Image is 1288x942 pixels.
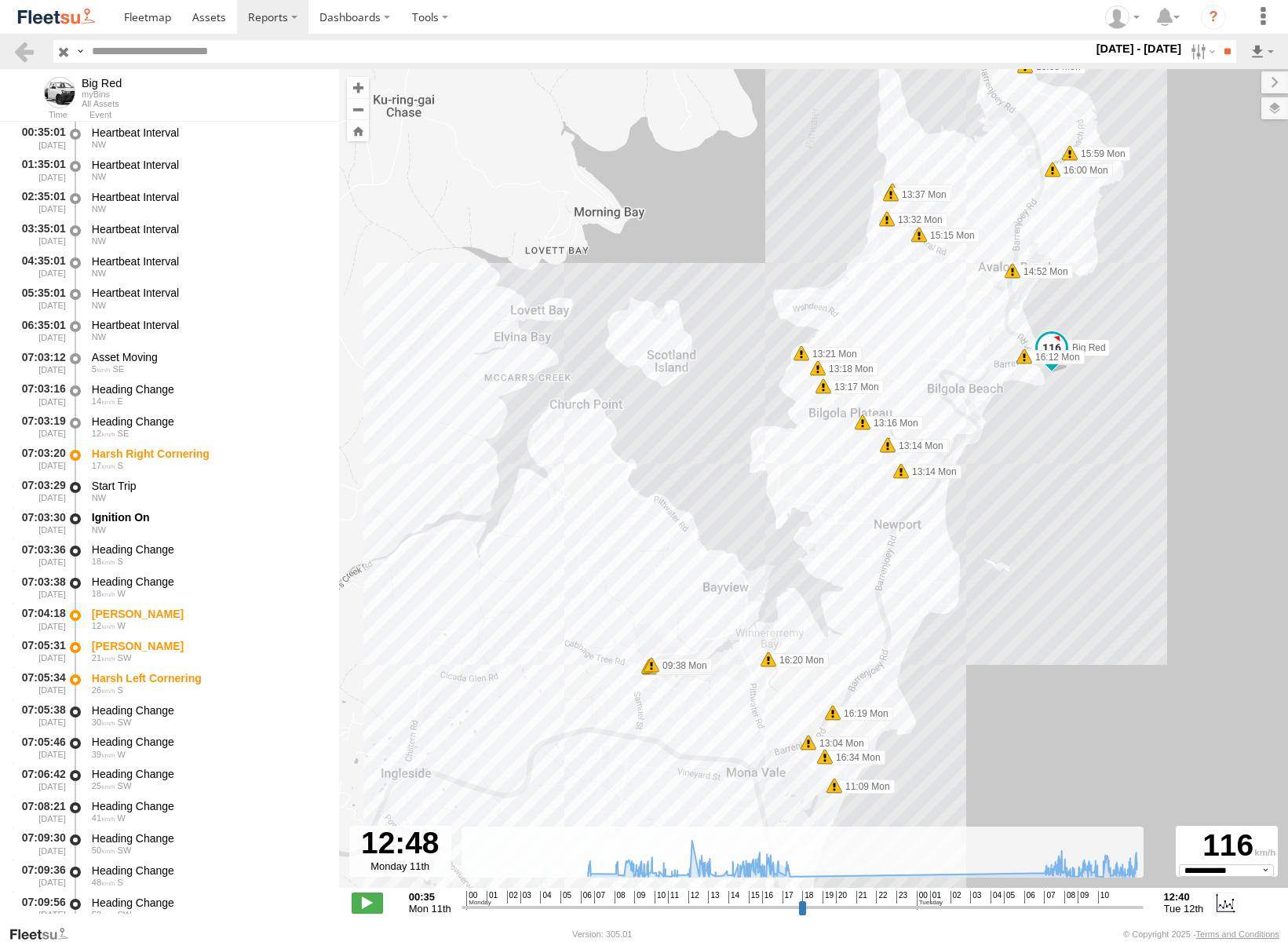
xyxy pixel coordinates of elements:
[92,364,111,374] span: 5
[92,799,324,813] div: Heading Change
[92,396,115,406] span: 14
[89,111,339,119] div: Event
[1064,891,1075,904] span: 08
[92,382,324,396] div: Heading Change
[1024,891,1035,904] span: 06
[118,557,123,566] span: Heading: 201
[668,891,679,904] span: 11
[13,348,68,377] div: 07:03:12 [DATE]
[836,891,847,904] span: 20
[1196,929,1279,939] a: Terms and Conditions
[581,891,592,904] span: 06
[13,220,68,249] div: 03:35:01 [DATE]
[1201,5,1226,30] i: ?
[825,750,885,765] label: 16:34 Mon
[1013,265,1073,279] label: 14:52 Mon
[92,607,324,621] div: [PERSON_NAME]
[92,318,324,332] div: Heartbeat Interval
[13,669,68,698] div: 07:05:34 [DATE]
[1100,5,1145,29] div: myBins Admin
[92,735,324,749] div: Heading Change
[92,910,115,919] span: 52
[92,236,106,246] span: Heading: 302
[651,659,712,673] label: 09:38 Mon
[520,891,531,904] span: 03
[118,813,126,823] span: Heading: 252
[13,252,68,281] div: 04:35:01 [DATE]
[92,639,324,653] div: [PERSON_NAME]
[92,414,324,429] div: Heading Change
[92,557,115,566] span: 18
[118,653,132,663] span: Heading: 216
[13,540,68,569] div: 07:03:36 [DATE]
[834,780,895,794] label: 11:09 Mon
[808,736,869,750] label: 13:04 Mon
[823,891,834,904] span: 19
[970,891,981,904] span: 03
[863,416,923,430] label: 13:16 Mon
[783,891,794,904] span: 17
[856,891,867,904] span: 21
[92,447,324,461] div: Harsh Right Cornering
[891,188,951,202] label: 13:37 Mon
[92,685,115,695] span: 26
[118,429,130,438] span: Heading: 136
[92,479,324,493] div: Start Trip
[92,717,115,727] span: 30
[74,40,86,63] label: Search Query
[1070,147,1130,161] label: 15:59 Mon
[615,891,626,904] span: 08
[466,891,491,909] span: 00
[82,77,122,89] div: Big Red - View Asset History
[1164,903,1204,915] span: Tue 12th Aug 2025
[1072,342,1106,353] span: Big Red
[118,396,123,406] span: Heading: 82
[92,575,324,589] div: Heading Change
[92,204,106,214] span: Heading: 302
[728,891,739,904] span: 14
[13,111,68,119] div: Time
[92,222,324,236] div: Heartbeat Interval
[347,77,369,98] button: Zoom in
[92,332,106,341] span: Heading: 302
[92,863,324,878] div: Heading Change
[13,155,68,184] div: 01:35:01 [DATE]
[118,589,126,598] span: Heading: 265
[708,891,719,904] span: 13
[901,465,961,479] label: 13:14 Mon
[92,589,115,598] span: 18
[762,891,773,904] span: 16
[92,525,106,535] span: Heading: 302
[13,604,68,633] div: 07:04:18 [DATE]
[347,98,369,120] button: Zoom out
[749,891,760,904] span: 15
[92,671,324,685] div: Harsh Left Cornering
[92,429,115,438] span: 12
[13,893,68,922] div: 07:09:56 [DATE]
[1004,891,1015,904] span: 05
[876,891,887,904] span: 22
[13,476,68,506] div: 07:03:29 [DATE]
[1078,891,1089,904] span: 09
[92,813,115,823] span: 41
[801,347,862,361] label: 13:21 Mon
[92,493,106,502] span: Heading: 302
[92,140,106,149] span: Heading: 302
[991,891,1002,904] span: 04
[13,765,68,794] div: 07:06:42 [DATE]
[919,228,980,243] label: 15:15 Mon
[352,893,383,913] label: Play/Stop
[92,845,115,855] span: 50
[1053,163,1113,177] label: 16:00 Mon
[917,891,943,909] span: 00
[92,703,324,717] div: Heading Change
[409,891,451,903] strong: 00:35
[118,878,123,887] span: Heading: 191
[889,439,950,453] label: 13:14 Mon
[13,797,68,826] div: 07:08:21 [DATE]
[802,891,813,904] span: 18
[540,891,551,904] span: 04
[13,861,68,890] div: 07:09:36 [DATE]
[118,685,123,695] span: Heading: 191
[833,706,893,721] label: 16:19 Mon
